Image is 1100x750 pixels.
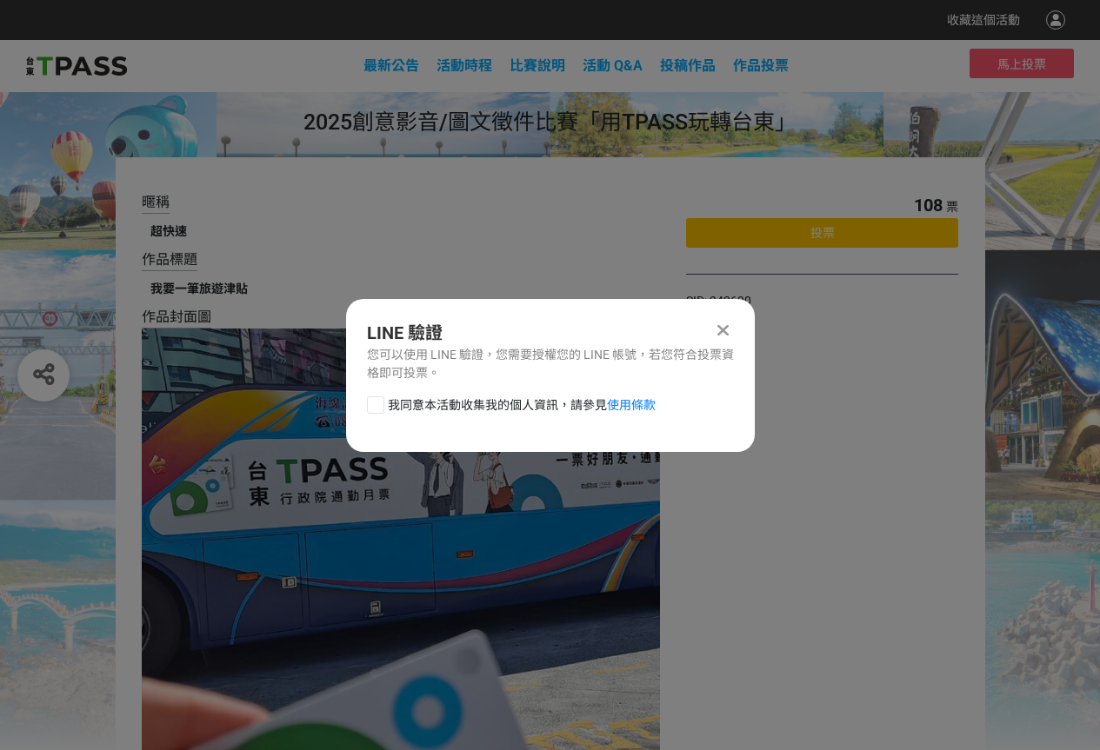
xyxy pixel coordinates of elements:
span: 作品投票 [733,57,789,74]
img: 2025創意影音/圖文徵件比賽「用TPASS玩轉台東」 [26,53,127,79]
span: 投稿作品 [660,57,716,74]
a: 最新公告 [363,57,419,74]
div: 超快速 [150,222,652,241]
a: 比賽說明 [510,57,565,74]
span: 108 [914,195,943,216]
a: 使用條款 [607,398,656,412]
div: 您可以使用 LINE 驗證，您需要授權您的 LINE 帳號，若您符合投票資格即可投票。 [367,346,734,382]
span: 作品標題 [142,251,197,268]
span: 投票 [810,226,835,240]
span: 我同意本活動收集我的個人資訊，請參見 [388,396,656,415]
span: 作品封面圖 [142,309,211,325]
div: 我要一筆旅遊津貼 [150,280,652,298]
a: 活動時程 [437,57,492,74]
span: 暱稱 [142,194,170,210]
button: 馬上投票 [970,49,1074,78]
span: SID: 342690 [686,294,751,308]
span: 票 [946,200,958,214]
a: 活動 Q&A [583,57,643,74]
span: 收藏這個活動 [947,13,1020,27]
span: 馬上投票 [997,57,1046,71]
span: 2025創意影音/圖文徵件比賽「用TPASS玩轉台東」 [303,110,797,135]
div: LINE 驗證 [367,320,734,346]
